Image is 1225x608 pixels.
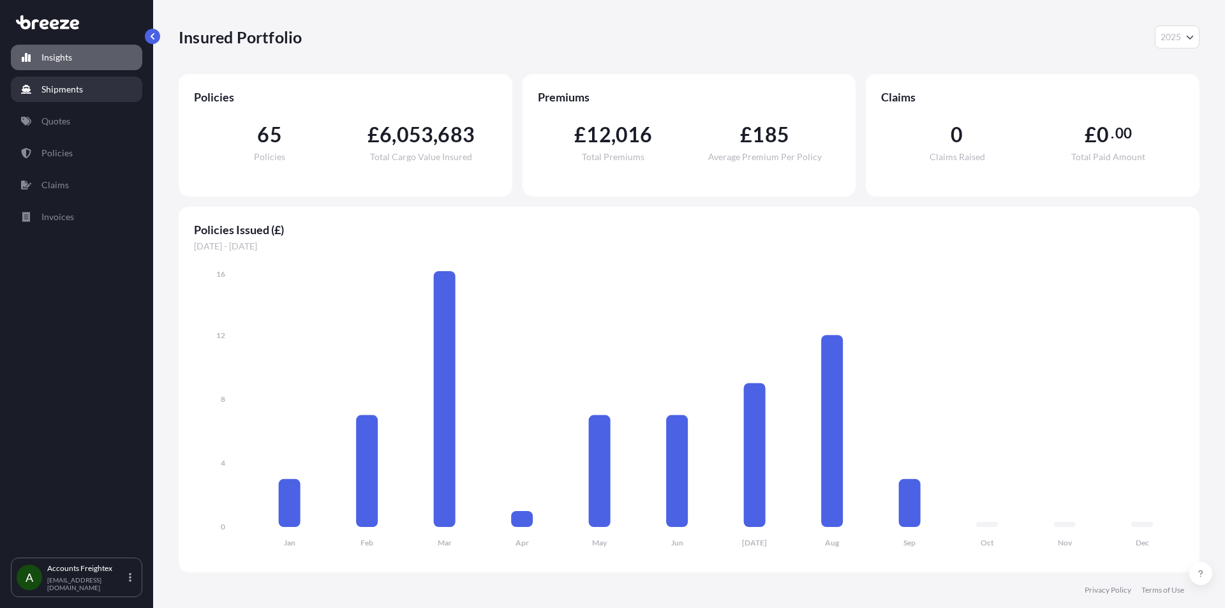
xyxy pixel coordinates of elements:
[1085,124,1097,145] span: £
[392,124,396,145] span: ,
[1115,128,1132,138] span: 00
[11,172,142,198] a: Claims
[216,330,225,340] tspan: 12
[221,394,225,404] tspan: 8
[1161,31,1181,43] span: 2025
[574,124,586,145] span: £
[284,538,295,547] tspan: Jan
[41,147,73,159] p: Policies
[742,538,767,547] tspan: [DATE]
[1097,124,1109,145] span: 0
[903,538,916,547] tspan: Sep
[981,538,994,547] tspan: Oct
[1155,26,1199,48] button: Year Selector
[516,538,529,547] tspan: Apr
[1058,538,1073,547] tspan: Nov
[1141,585,1184,595] a: Terms of Use
[1111,128,1114,138] span: .
[194,89,497,105] span: Policies
[257,124,281,145] span: 65
[26,571,33,584] span: A
[216,269,225,279] tspan: 16
[41,115,70,128] p: Quotes
[1071,152,1145,161] span: Total Paid Amount
[221,522,225,531] tspan: 0
[370,152,472,161] span: Total Cargo Value Insured
[221,458,225,468] tspan: 4
[616,124,653,145] span: 016
[194,222,1184,237] span: Policies Issued (£)
[254,152,285,161] span: Policies
[11,45,142,70] a: Insights
[740,124,752,145] span: £
[438,538,452,547] tspan: Mar
[47,563,126,574] p: Accounts Freightex
[1085,585,1131,595] a: Privacy Policy
[11,140,142,166] a: Policies
[47,576,126,591] p: [EMAIL_ADDRESS][DOMAIN_NAME]
[194,240,1184,253] span: [DATE] - [DATE]
[433,124,438,145] span: ,
[11,77,142,102] a: Shipments
[825,538,840,547] tspan: Aug
[41,83,83,96] p: Shipments
[380,124,392,145] span: 6
[951,124,963,145] span: 0
[752,124,789,145] span: 185
[930,152,985,161] span: Claims Raised
[586,124,611,145] span: 12
[367,124,380,145] span: £
[881,89,1184,105] span: Claims
[41,211,74,223] p: Invoices
[438,124,475,145] span: 683
[582,152,644,161] span: Total Premiums
[708,152,822,161] span: Average Premium Per Policy
[611,124,616,145] span: ,
[1136,538,1149,547] tspan: Dec
[11,108,142,134] a: Quotes
[671,538,683,547] tspan: Jun
[41,51,72,64] p: Insights
[397,124,434,145] span: 053
[179,27,302,47] p: Insured Portfolio
[538,89,841,105] span: Premiums
[360,538,373,547] tspan: Feb
[41,179,69,191] p: Claims
[592,538,607,547] tspan: May
[11,204,142,230] a: Invoices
